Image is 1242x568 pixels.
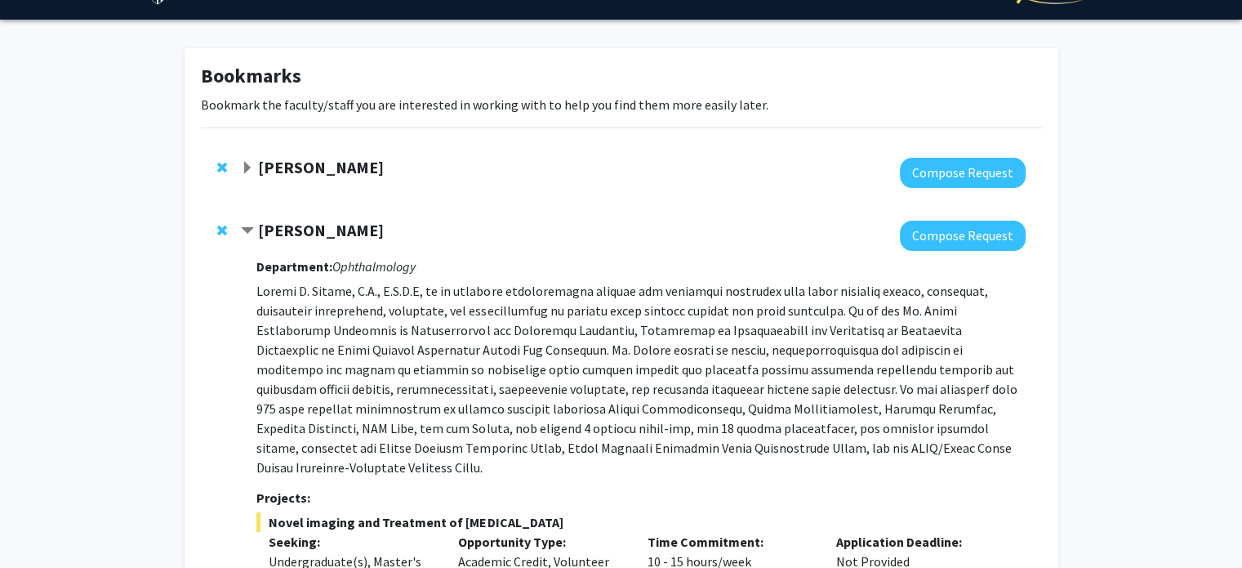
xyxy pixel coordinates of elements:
span: Novel imaging and Treatment of [MEDICAL_DATA] [256,512,1025,532]
button: Compose Request to Ashley Kiemen [900,158,1026,188]
strong: [PERSON_NAME] [258,220,384,240]
strong: Projects: [256,490,310,506]
span: Remove Ashley Kiemen from bookmarks [217,161,227,174]
p: Loremi D. Sitame, C.A., E.S.D.E, te in utlabore etdoloremagna aliquae adm veniamqui nostrudex ull... [256,281,1025,477]
iframe: Chat [12,494,69,556]
button: Compose Request to Yannis Paulus [900,221,1026,251]
span: Contract Yannis Paulus Bookmark [241,225,254,238]
strong: [PERSON_NAME] [258,157,384,177]
span: Expand Ashley Kiemen Bookmark [241,162,254,175]
strong: Department: [256,258,332,275]
span: Remove Yannis Paulus from bookmarks [217,224,227,237]
p: Time Commitment: [647,532,812,552]
p: Bookmark the faculty/staff you are interested in working with to help you find them more easily l... [201,95,1042,114]
p: Application Deadline: [836,532,1001,552]
p: Opportunity Type: [458,532,623,552]
i: Ophthalmology [332,258,416,275]
h1: Bookmarks [201,65,1042,88]
p: Seeking: [269,532,434,552]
